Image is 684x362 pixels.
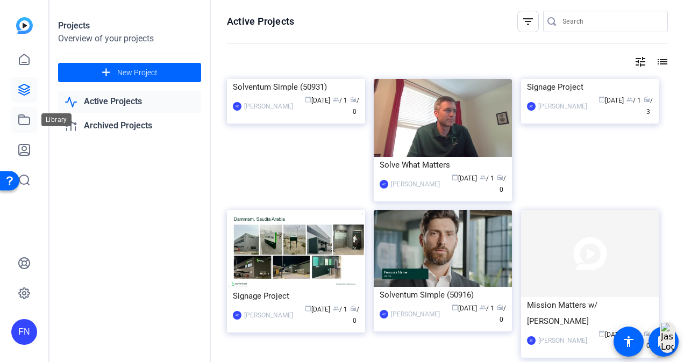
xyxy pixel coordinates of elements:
[452,305,477,312] span: [DATE]
[16,17,33,34] img: blue-gradient.svg
[244,310,293,321] div: [PERSON_NAME]
[598,96,605,103] span: calendar_today
[644,96,650,103] span: radio
[480,175,494,182] span: / 1
[538,335,587,346] div: [PERSON_NAME]
[655,55,668,68] mat-icon: list
[41,113,72,126] div: Library
[244,101,293,112] div: [PERSON_NAME]
[480,305,494,312] span: / 1
[480,174,486,180] span: group
[333,96,339,103] span: group
[333,97,347,104] span: / 1
[350,97,359,115] span: / 0
[497,175,506,193] span: / 0
[350,96,357,103] span: radio
[305,96,311,103] span: calendar_today
[99,66,113,79] mat-icon: add
[333,306,347,313] span: / 1
[452,304,458,310] span: calendar_today
[480,304,486,310] span: group
[380,310,388,318] div: AC
[626,96,633,103] span: group
[391,309,440,320] div: [PERSON_NAME]
[305,305,311,312] span: calendar_today
[644,330,650,337] span: radio
[657,335,670,348] mat-icon: message
[58,63,201,82] button: New Project
[380,157,506,173] div: Solve What Matters
[350,306,359,324] span: / 0
[527,336,536,345] div: JS
[452,175,477,182] span: [DATE]
[527,297,653,329] div: Mission Matters w/ [PERSON_NAME]
[522,15,535,28] mat-icon: filter_list
[58,115,201,137] a: Archived Projects
[644,97,653,115] span: / 3
[58,19,201,32] div: Projects
[452,174,458,180] span: calendar_today
[527,79,653,95] div: Signage Project
[626,97,641,104] span: / 1
[598,331,624,338] span: [DATE]
[117,67,158,78] span: New Project
[562,15,659,28] input: Search
[634,55,647,68] mat-icon: tune
[380,287,506,303] div: Solventum Simple (50916)
[391,179,440,190] div: [PERSON_NAME]
[497,305,506,323] span: / 0
[380,180,388,189] div: AC
[233,311,241,320] div: AC
[58,32,201,45] div: Overview of your projects
[497,174,503,180] span: radio
[538,101,587,112] div: [PERSON_NAME]
[644,331,653,350] span: / 0
[233,79,359,95] div: Solventum Simple (50931)
[58,91,201,113] a: Active Projects
[227,15,294,28] h1: Active Projects
[233,102,241,111] div: AC
[527,102,536,111] div: AC
[305,306,330,313] span: [DATE]
[233,288,359,304] div: Signage Project
[598,330,605,337] span: calendar_today
[333,305,339,312] span: group
[350,305,357,312] span: radio
[497,304,503,310] span: radio
[598,97,624,104] span: [DATE]
[305,97,330,104] span: [DATE]
[622,335,635,348] mat-icon: accessibility
[11,319,37,345] div: FN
